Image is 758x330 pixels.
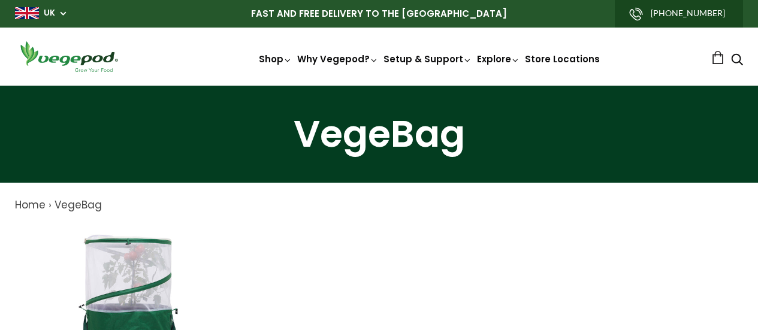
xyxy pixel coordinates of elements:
a: VegeBag [55,198,102,212]
img: Vegepod [15,40,123,74]
nav: breadcrumbs [15,198,743,213]
a: UK [44,7,55,19]
span: › [49,198,52,212]
h1: VegeBag [15,116,743,153]
a: Store Locations [525,53,600,65]
a: Home [15,198,46,212]
a: Why Vegepod? [297,53,379,65]
a: Search [731,55,743,67]
a: Setup & Support [383,53,472,65]
a: Explore [477,53,520,65]
a: Shop [259,53,292,65]
img: gb_large.png [15,7,39,19]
